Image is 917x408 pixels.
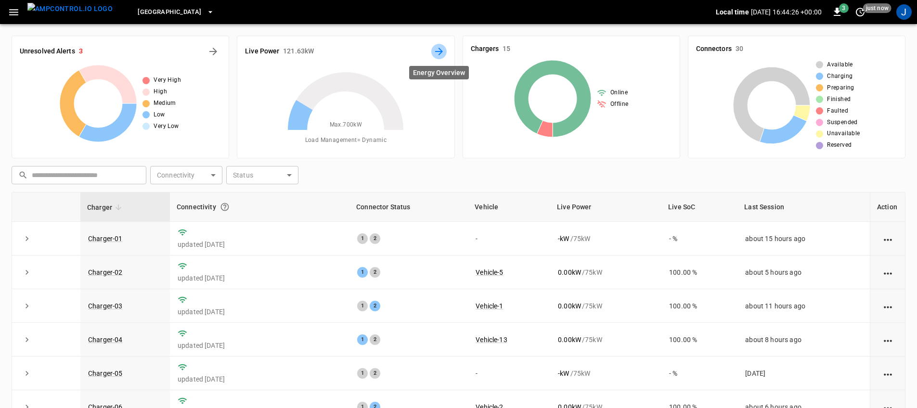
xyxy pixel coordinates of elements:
[468,222,550,255] td: -
[20,332,34,347] button: expand row
[178,240,342,249] p: updated [DATE]
[88,302,123,310] a: Charger-03
[370,233,380,244] div: 2
[27,3,113,15] img: ampcontrol.io logo
[370,267,380,278] div: 2
[154,87,167,97] span: High
[737,222,870,255] td: about 15 hours ago
[357,301,368,311] div: 1
[87,202,125,213] span: Charger
[154,99,176,108] span: Medium
[558,335,654,344] div: / 75 kW
[661,357,737,390] td: - %
[896,4,912,20] div: profile-icon
[476,336,507,344] a: Vehicle-13
[245,46,279,57] h6: Live Power
[357,267,368,278] div: 1
[357,233,368,244] div: 1
[610,88,628,98] span: Online
[154,76,181,85] span: Very High
[178,341,342,350] p: updated [DATE]
[178,374,342,384] p: updated [DATE]
[661,323,737,357] td: 100.00 %
[558,301,654,311] div: / 75 kW
[661,289,737,323] td: 100.00 %
[870,192,905,222] th: Action
[827,106,848,116] span: Faulted
[370,368,380,379] div: 2
[558,301,581,311] p: 0.00 kW
[839,3,849,13] span: 3
[827,95,851,104] span: Finished
[558,268,654,277] div: / 75 kW
[661,192,737,222] th: Live SoC
[216,198,233,216] button: Connection between the charger and our software.
[154,122,179,131] span: Very Low
[79,46,83,57] h6: 3
[736,44,743,54] h6: 30
[468,192,550,222] th: Vehicle
[661,222,737,255] td: - %
[558,268,581,277] p: 0.00 kW
[471,44,499,54] h6: Chargers
[154,110,165,120] span: Low
[20,366,34,381] button: expand row
[882,301,894,311] div: action cell options
[88,370,123,377] a: Charger-05
[20,299,34,313] button: expand row
[476,268,503,276] a: Vehicle-5
[370,334,380,345] div: 2
[827,140,852,150] span: Reserved
[558,369,569,378] p: - kW
[206,44,221,59] button: All Alerts
[882,369,894,378] div: action cell options
[716,7,749,17] p: Local time
[357,334,368,345] div: 1
[827,83,854,93] span: Preparing
[503,44,510,54] h6: 15
[610,100,629,109] span: Offline
[178,273,342,283] p: updated [DATE]
[737,255,870,289] td: about 5 hours ago
[349,192,468,222] th: Connector Status
[88,235,123,242] a: Charger-01
[357,368,368,379] div: 1
[827,72,852,81] span: Charging
[134,3,218,22] button: [GEOGRAPHIC_DATA]
[330,120,362,130] span: Max. 700 kW
[882,268,894,277] div: action cell options
[827,60,853,70] span: Available
[882,335,894,344] div: action cell options
[370,301,380,311] div: 2
[852,4,868,20] button: set refresh interval
[696,44,732,54] h6: Connectors
[737,357,870,390] td: [DATE]
[138,7,201,18] span: [GEOGRAPHIC_DATA]
[20,231,34,246] button: expand row
[863,3,891,13] span: just now
[20,265,34,280] button: expand row
[558,234,654,243] div: / 75 kW
[751,7,822,17] p: [DATE] 16:44:26 +00:00
[305,136,387,145] span: Load Management = Dynamic
[558,369,654,378] div: / 75 kW
[409,66,469,79] div: Energy Overview
[882,234,894,243] div: action cell options
[558,335,581,344] p: 0.00 kW
[827,118,858,127] span: Suspended
[827,129,860,139] span: Unavailable
[177,198,343,216] div: Connectivity
[431,44,447,59] button: Energy Overview
[558,234,569,243] p: - kW
[661,255,737,289] td: 100.00 %
[468,357,550,390] td: -
[737,323,870,357] td: about 8 hours ago
[88,268,123,276] a: Charger-02
[283,46,314,57] h6: 121.63 kW
[178,307,342,317] p: updated [DATE]
[737,192,870,222] th: Last Session
[20,46,75,57] h6: Unresolved Alerts
[476,302,503,310] a: Vehicle-1
[737,289,870,323] td: about 11 hours ago
[88,336,123,344] a: Charger-04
